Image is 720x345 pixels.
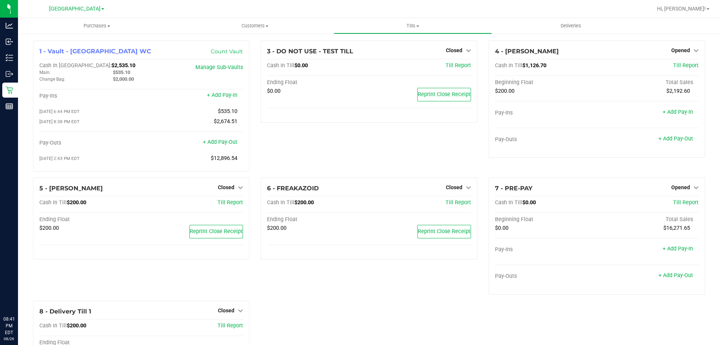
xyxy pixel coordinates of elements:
span: Opened [671,184,690,190]
inline-svg: Reports [6,102,13,110]
span: Reprint Close Receipt [190,228,243,235]
a: Till Report [673,62,699,69]
span: $1,126.70 [522,62,546,69]
a: Till Report [673,199,699,206]
a: + Add Pay-In [663,109,693,115]
span: Opened [671,47,690,53]
span: $535.10 [113,69,130,75]
a: + Add Pay-In [663,246,693,252]
div: Total Sales [597,216,699,223]
div: Pay-Ins [495,110,597,116]
span: $12,896.54 [211,155,237,161]
span: Deliveries [550,23,591,29]
span: [GEOGRAPHIC_DATA] [49,6,100,12]
span: $0.00 [522,199,536,206]
a: + Add Pay-In [207,92,237,98]
span: [DATE] 6:44 PM EDT [39,109,79,114]
a: Till Report [445,62,471,69]
span: Reprint Close Receipt [418,228,471,235]
span: $2,674.51 [214,118,237,125]
span: Cash In Till [495,199,522,206]
a: + Add Pay-Out [658,272,693,279]
a: Till Report [217,322,243,329]
div: Beginning Float [495,216,597,223]
span: Change Bag: [39,77,65,82]
span: Cash In Till [267,199,294,206]
p: 08/26 [3,336,15,342]
span: Closed [218,184,234,190]
span: $0.00 [495,225,508,231]
a: Deliveries [492,18,650,34]
div: Pay-Outs [39,140,141,146]
p: 08:41 PM EDT [3,316,15,336]
div: Total Sales [597,79,699,86]
span: Cash In Till [39,322,67,329]
div: Pay-Outs [495,273,597,280]
span: Cash In Till [39,199,67,206]
inline-svg: Retail [6,86,13,94]
a: Customers [176,18,334,34]
span: $200.00 [495,88,514,94]
button: Reprint Close Receipt [189,225,243,238]
a: Till Report [445,199,471,206]
inline-svg: Outbound [6,70,13,78]
div: Ending Float [267,79,369,86]
span: Cash In [GEOGRAPHIC_DATA]: [39,62,111,69]
span: $0.00 [294,62,308,69]
span: $2,000.00 [113,76,134,82]
a: Manage Sub-Vaults [195,64,243,71]
span: $200.00 [67,199,86,206]
a: Tills [334,18,492,34]
div: Beginning Float [495,79,597,86]
span: 7 - PRE-PAY [495,185,532,192]
span: Purchases [18,23,176,29]
div: Pay-Ins [495,246,597,253]
span: [DATE] 8:38 PM EDT [39,119,79,124]
span: $200.00 [67,322,86,329]
span: $0.00 [267,88,280,94]
span: 1 - Vault - [GEOGRAPHIC_DATA] WC [39,48,151,55]
span: $200.00 [39,225,59,231]
span: Customers [176,23,333,29]
a: Till Report [217,199,243,206]
iframe: Resource center [7,285,30,307]
span: Main: [39,70,51,75]
span: 8 - Delivery Till 1 [39,308,91,315]
span: [DATE] 2:43 PM EDT [39,156,79,161]
span: 5 - [PERSON_NAME] [39,185,103,192]
span: Tills [334,23,491,29]
div: Pay-Outs [495,136,597,143]
span: Reprint Close Receipt [418,91,471,98]
span: Closed [218,307,234,313]
span: 6 - FREAKAZOID [267,185,319,192]
inline-svg: Analytics [6,22,13,29]
span: $200.00 [267,225,286,231]
span: Hi, [PERSON_NAME]! [657,6,706,12]
span: 4 - [PERSON_NAME] [495,48,559,55]
span: 3 - DO NOT USE - TEST TILL [267,48,353,55]
span: Cash In Till [495,62,522,69]
div: Ending Float [267,216,369,223]
inline-svg: Inventory [6,54,13,62]
span: $16,271.65 [663,225,690,231]
span: $2,535.10 [111,62,135,69]
a: Count Vault [211,48,243,55]
div: Pay-Ins [39,93,141,99]
a: + Add Pay-Out [658,136,693,142]
inline-svg: Inbound [6,38,13,45]
span: $535.10 [218,108,237,114]
span: Closed [446,47,462,53]
div: Ending Float [39,216,141,223]
span: Cash In Till [267,62,294,69]
span: Closed [446,184,462,190]
span: $2,192.60 [666,88,690,94]
span: $200.00 [294,199,314,206]
button: Reprint Close Receipt [417,225,471,238]
a: Purchases [18,18,176,34]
